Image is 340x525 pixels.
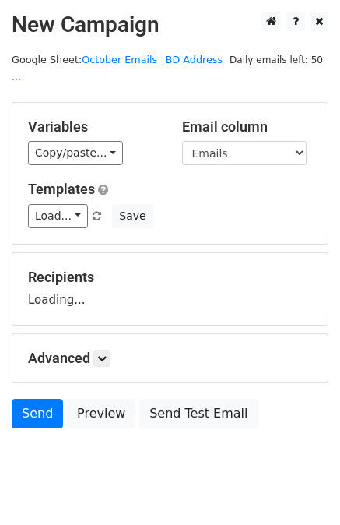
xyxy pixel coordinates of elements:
[28,269,312,286] h5: Recipients
[139,399,258,428] a: Send Test Email
[182,118,313,136] h5: Email column
[112,204,152,228] button: Save
[12,12,328,38] h2: New Campaign
[28,350,312,367] h5: Advanced
[28,181,95,197] a: Templates
[12,54,223,83] small: Google Sheet:
[28,204,88,228] a: Load...
[12,399,63,428] a: Send
[224,54,328,65] a: Daily emails left: 50
[12,54,223,83] a: October Emails_ BD Address ...
[28,269,312,309] div: Loading...
[67,399,135,428] a: Preview
[28,141,123,165] a: Copy/paste...
[28,118,159,136] h5: Variables
[224,51,328,69] span: Daily emails left: 50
